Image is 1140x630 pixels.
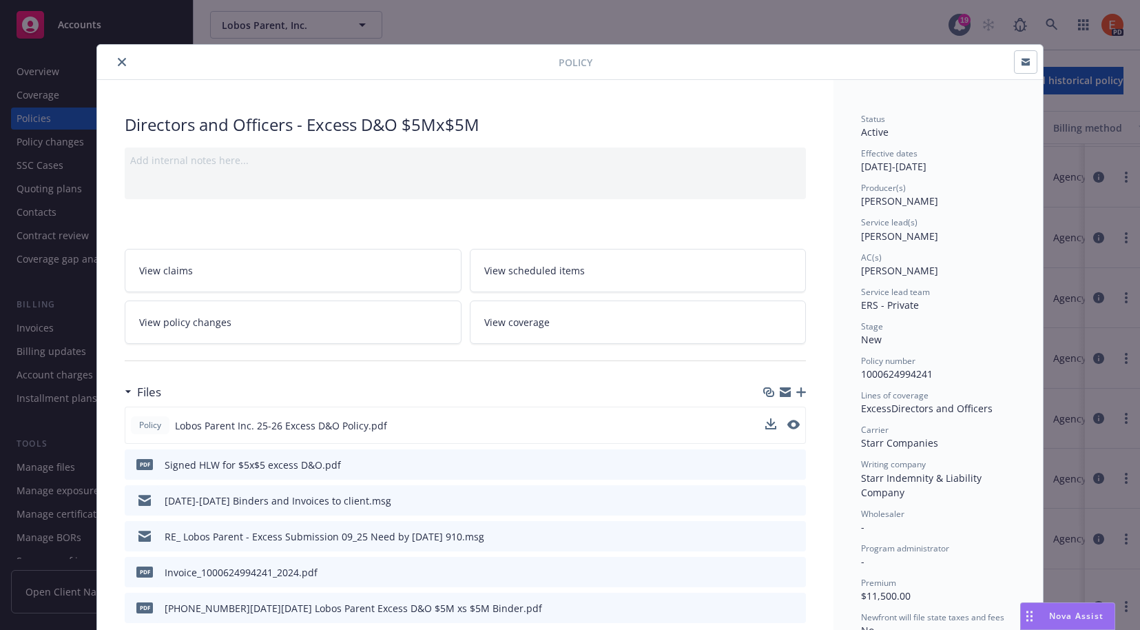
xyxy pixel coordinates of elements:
[787,418,800,433] button: preview file
[861,508,904,520] span: Wholesaler
[861,520,864,534] span: -
[861,148,918,159] span: Effective dates
[788,494,800,508] button: preview file
[861,321,883,332] span: Stage
[861,424,889,436] span: Carrier
[765,418,776,429] button: download file
[861,264,938,277] span: [PERSON_NAME]
[861,436,938,449] span: Starr Companies
[165,494,391,508] div: [DATE]-[DATE] Binders and Invoices to client.msg
[788,458,800,472] button: preview file
[175,418,387,433] span: Lobos Parent Inc. 25-26 Excess D&O Policy.pdf
[861,389,929,401] span: Lines of coverage
[165,601,542,616] div: [PHONE_NUMBER][DATE][DATE] Lobos Parent Excess D&O $5M xs $5M Binder.pdf
[861,555,864,568] span: -
[891,402,993,415] span: Directors and Officers
[139,315,231,329] span: View policy changes
[861,611,1004,623] span: Newfront will file state taxes and fees
[861,589,911,602] span: $11,500.00
[861,355,915,367] span: Policy number
[484,263,585,278] span: View scheduled items
[861,113,885,125] span: Status
[861,230,938,243] span: [PERSON_NAME]
[165,458,341,472] div: Signed HLW for $5x$5 excess D&O.pdf
[766,494,777,508] button: download file
[125,113,806,136] div: Directors and Officers - Excess D&O $5Mx$5M
[861,194,938,207] span: [PERSON_NAME]
[787,420,800,429] button: preview file
[766,458,777,472] button: download file
[861,286,930,298] span: Service lead team
[766,529,777,544] button: download file
[136,459,153,469] span: pdf
[130,153,800,167] div: Add internal notes here...
[861,125,889,139] span: Active
[1021,603,1038,629] div: Drag to move
[861,182,906,194] span: Producer(s)
[470,249,807,292] a: View scheduled items
[1020,602,1115,630] button: Nova Assist
[788,601,800,616] button: preview file
[125,301,462,344] a: View policy changes
[136,567,153,577] span: pdf
[861,216,918,228] span: Service lead(s)
[136,602,153,613] span: pdf
[559,55,592,70] span: Policy
[861,402,891,415] span: Excess
[861,298,919,312] span: ERS - Private
[114,54,130,70] button: close
[861,148,1015,174] div: [DATE] - [DATE]
[1049,610,1103,622] span: Nova Assist
[861,333,882,346] span: New
[137,383,161,401] h3: Files
[766,601,777,616] button: download file
[470,301,807,344] a: View coverage
[861,252,882,263] span: AC(s)
[165,565,318,580] div: Invoice_1000624994241_2024.pdf
[484,315,550,329] span: View coverage
[788,529,800,544] button: preview file
[861,471,984,499] span: Starr Indemnity & Liability Company
[788,565,800,580] button: preview file
[139,263,193,278] span: View claims
[125,383,161,401] div: Files
[165,529,484,544] div: RE_ Lobos Parent - Excess Submission 09_25 Need by [DATE] 910.msg
[861,577,896,589] span: Premium
[861,542,949,554] span: Program administrator
[861,458,926,470] span: Writing company
[765,418,776,433] button: download file
[136,419,164,431] span: Policy
[861,367,933,380] span: 1000624994241
[766,565,777,580] button: download file
[125,249,462,292] a: View claims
